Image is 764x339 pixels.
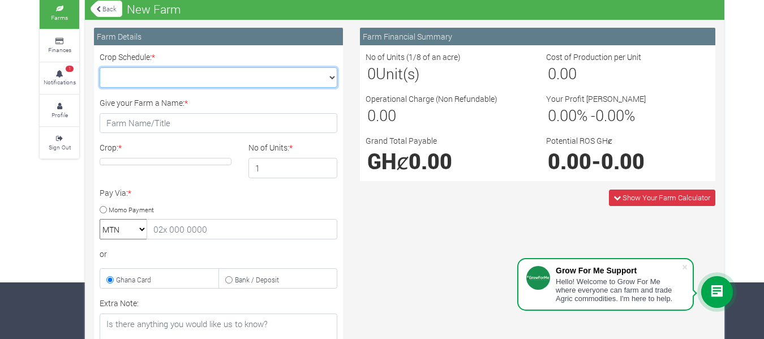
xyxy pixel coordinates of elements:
[100,113,337,134] input: Farm Name/Title
[360,28,715,45] div: Farm Financial Summary
[147,219,337,239] input: 02x 000 0000
[116,275,151,284] small: Ghana Card
[100,51,155,63] label: Crop Schedule:
[366,135,437,147] label: Grand Total Payable
[100,141,122,153] label: Crop:
[94,28,343,45] div: Farm Details
[100,187,131,199] label: Pay Via:
[546,93,646,105] label: Your Profit [PERSON_NAME]
[51,14,68,22] small: Farms
[367,148,527,174] h1: GHȼ
[366,51,461,63] label: No of Units (1/8 of an acre)
[546,135,612,147] label: Potential ROS GHȼ
[48,46,71,54] small: Finances
[248,141,293,153] label: No of Units:
[623,192,710,203] span: Show Your Farm Calculator
[601,147,645,175] span: 0.00
[100,297,139,309] label: Extra Note:
[548,148,708,174] h1: -
[409,147,452,175] span: 0.00
[44,78,76,86] small: Notifications
[548,105,577,125] span: 0.00
[100,206,107,213] input: Momo Payment
[235,275,279,284] small: Bank / Deposit
[367,105,396,125] span: 0.00
[556,277,681,303] div: Hello! Welcome to Grow For Me where everyone can farm and trade Agric commodities. I'm here to help.
[367,63,376,83] span: 0
[66,66,74,72] span: 1
[40,127,79,158] a: Sign Out
[100,97,188,109] label: Give your Farm a Name:
[366,93,497,105] label: Operational Charge (Non Refundable)
[225,276,233,284] input: Bank / Deposit
[40,30,79,61] a: Finances
[100,248,337,260] div: or
[548,106,708,125] h3: % - %
[106,276,114,284] input: Ghana Card
[40,95,79,126] a: Profile
[595,105,624,125] span: 0.00
[109,205,154,213] small: Momo Payment
[367,65,527,83] h3: Unit(s)
[556,266,681,275] div: Grow For Me Support
[546,51,641,63] label: Cost of Production per Unit
[51,111,68,119] small: Profile
[49,143,71,151] small: Sign Out
[40,63,79,94] a: 1 Notifications
[548,63,577,83] span: 0.00
[548,147,591,175] span: 0.00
